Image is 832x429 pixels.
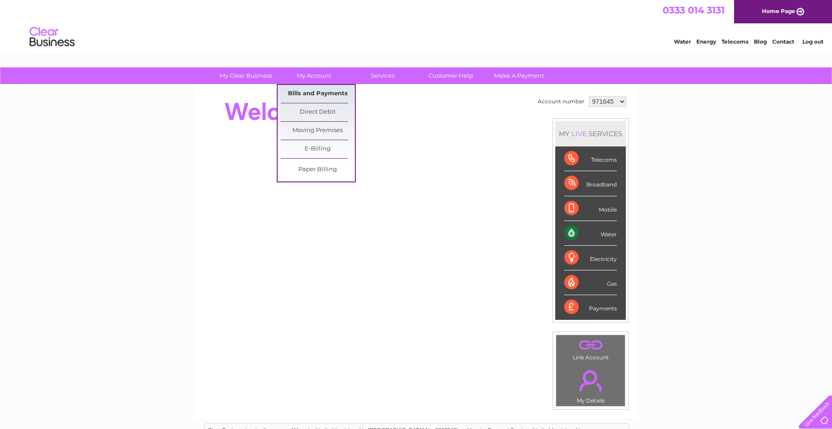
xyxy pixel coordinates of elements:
[564,295,617,319] div: Payments
[754,38,767,45] a: Blog
[564,146,617,171] div: Telecoms
[555,121,626,146] div: MY SERVICES
[674,38,691,45] a: Water
[556,335,625,363] td: Link Account
[564,221,617,246] div: Water
[204,5,629,44] div: Clear Business is a trading name of Verastar Limited (registered in [GEOGRAPHIC_DATA] No. 3667643...
[281,140,355,158] a: E-Billing
[209,67,283,84] a: My Clear Business
[556,363,625,407] td: My Details
[414,67,488,84] a: Customer Help
[802,38,823,45] a: Log out
[772,38,794,45] a: Contact
[281,85,355,103] a: Bills and Payments
[535,94,587,109] td: Account number
[277,67,351,84] a: My Account
[558,337,623,353] a: .
[721,38,748,45] a: Telecoms
[29,23,75,51] img: logo.png
[482,67,556,84] a: Make A Payment
[696,38,716,45] a: Energy
[564,246,617,270] div: Electricity
[564,270,617,295] div: Gas
[281,103,355,121] a: Direct Debit
[564,171,617,196] div: Broadband
[281,122,355,140] a: Moving Premises
[570,129,589,138] div: LIVE
[663,4,725,16] a: 0333 014 3131
[345,67,420,84] a: Services
[564,196,617,221] div: Mobile
[281,161,355,179] a: Paper Billing
[558,365,623,396] a: .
